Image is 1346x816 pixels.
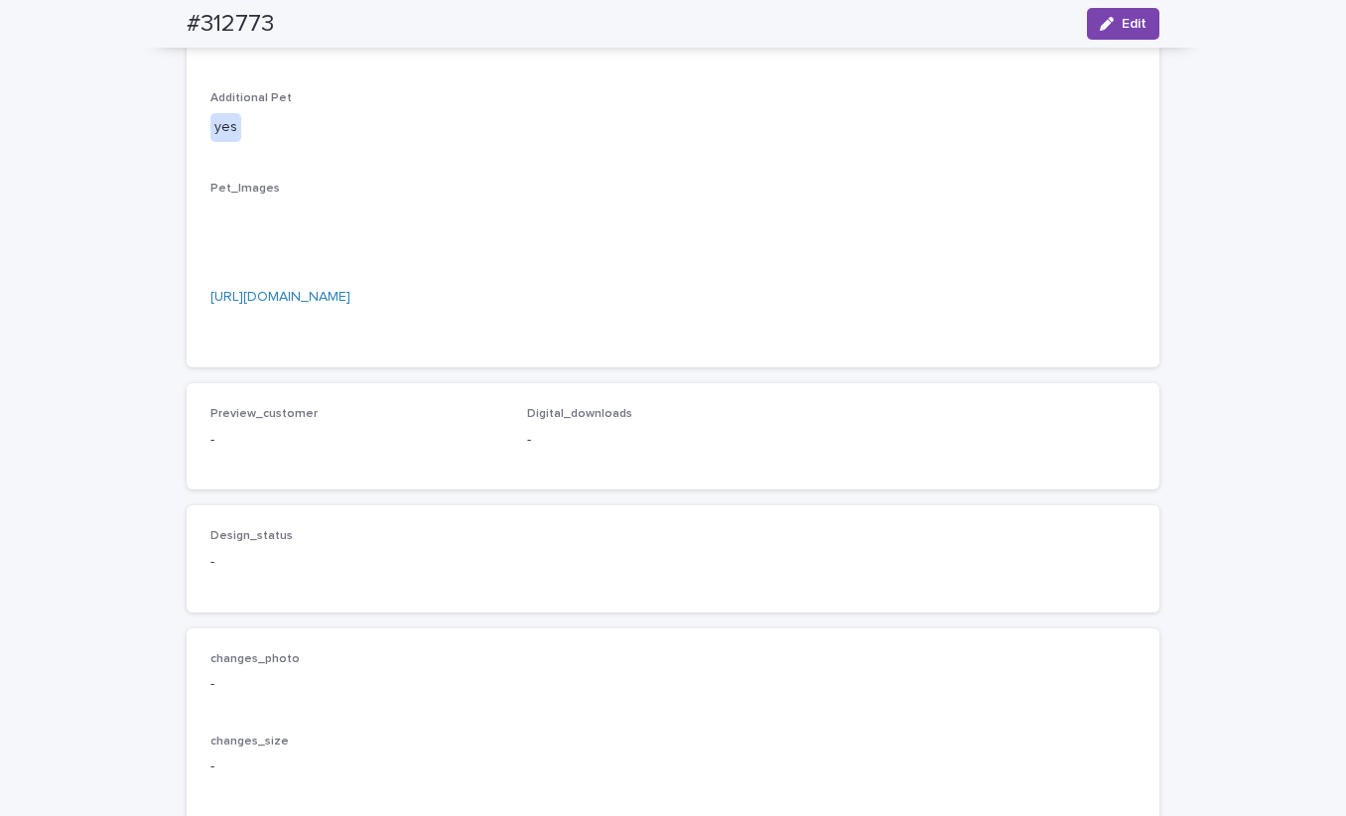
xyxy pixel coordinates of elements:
[210,674,1136,695] p: -
[210,736,289,748] span: changes_size
[210,430,503,451] p: -
[210,92,292,104] span: Additional Pet
[210,756,1136,777] p: -
[210,183,280,195] span: Pet_Images
[210,653,300,665] span: changes_photo
[527,430,820,451] p: -
[187,10,274,39] h2: #312773
[210,552,503,573] p: -
[1122,17,1146,31] span: Edit
[210,408,318,420] span: Preview_customer
[210,290,350,304] a: [URL][DOMAIN_NAME]
[210,530,293,542] span: Design_status
[210,113,241,142] div: yes
[527,408,632,420] span: Digital_downloads
[1087,8,1159,40] button: Edit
